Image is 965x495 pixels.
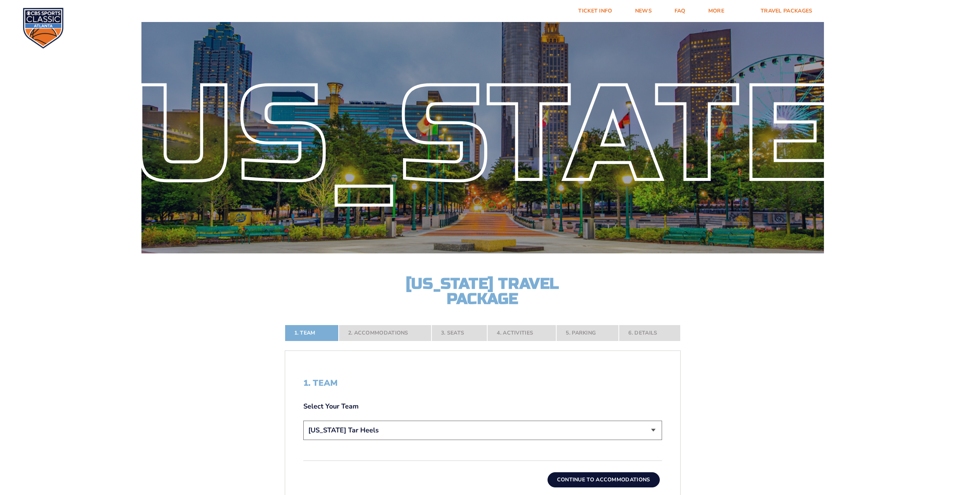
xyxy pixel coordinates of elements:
img: CBS Sports Classic [23,8,64,49]
button: Continue To Accommodations [548,472,660,487]
h2: 1. Team [303,378,662,388]
label: Select Your Team [303,402,662,411]
div: [US_STATE] [80,82,885,190]
h2: [US_STATE] Travel Package [399,276,566,306]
